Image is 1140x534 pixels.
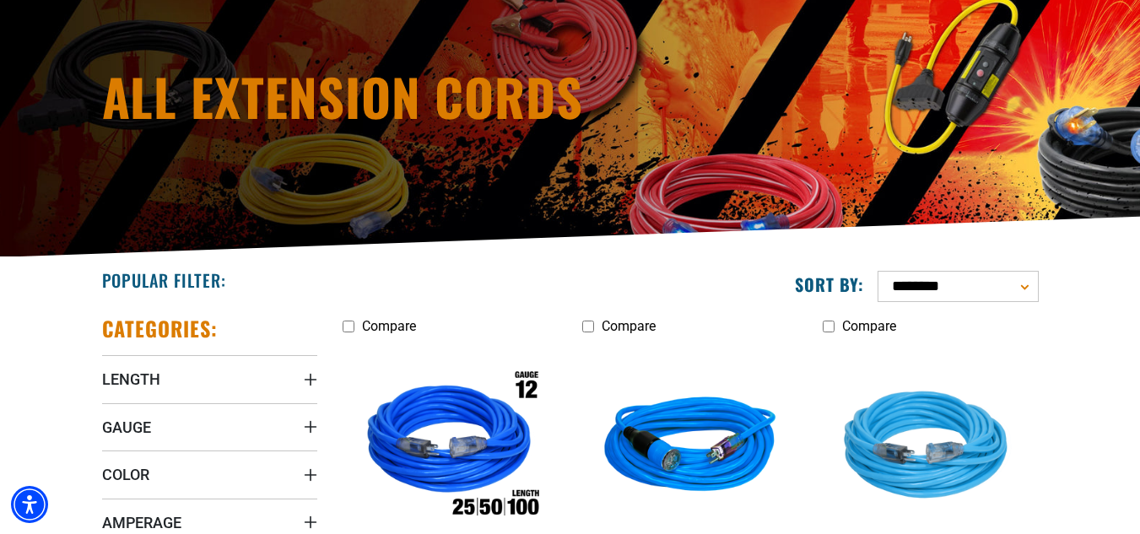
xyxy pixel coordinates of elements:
[102,316,219,342] h2: Categories:
[362,318,416,334] span: Compare
[102,369,160,389] span: Length
[842,318,896,334] span: Compare
[11,486,48,523] div: Accessibility Menu
[102,71,718,121] h1: All Extension Cords
[102,513,181,532] span: Amperage
[102,465,149,484] span: Color
[795,273,864,295] label: Sort by:
[102,450,317,498] summary: Color
[602,318,656,334] span: Compare
[102,355,317,402] summary: Length
[102,418,151,437] span: Gauge
[102,403,317,450] summary: Gauge
[102,269,226,291] h2: Popular Filter:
